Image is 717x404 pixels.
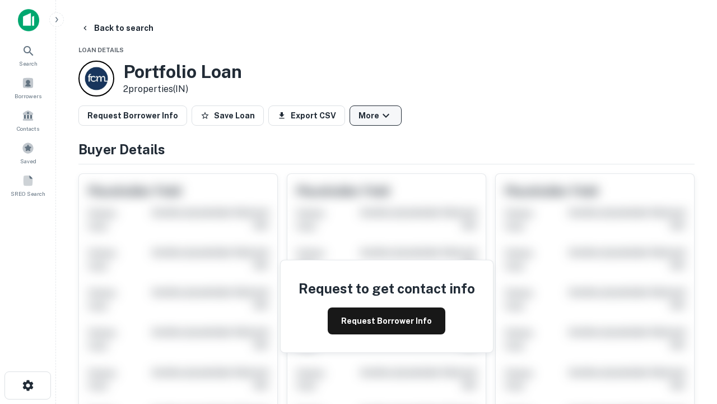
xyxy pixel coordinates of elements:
[18,9,39,31] img: capitalize-icon.png
[299,278,475,299] h4: Request to get contact info
[350,105,402,126] button: More
[78,47,124,53] span: Loan Details
[268,105,345,126] button: Export CSV
[123,61,242,82] h3: Portfolio Loan
[123,82,242,96] p: 2 properties (IN)
[3,72,53,103] a: Borrowers
[17,124,39,133] span: Contacts
[3,170,53,200] a: SREO Search
[328,307,445,334] button: Request Borrower Info
[15,91,41,100] span: Borrowers
[76,18,158,38] button: Back to search
[3,40,53,70] a: Search
[3,105,53,135] a: Contacts
[19,59,38,68] span: Search
[661,278,717,332] iframe: Chat Widget
[78,105,187,126] button: Request Borrower Info
[192,105,264,126] button: Save Loan
[20,157,36,166] span: Saved
[78,139,695,159] h4: Buyer Details
[11,189,45,198] span: SREO Search
[3,137,53,168] a: Saved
